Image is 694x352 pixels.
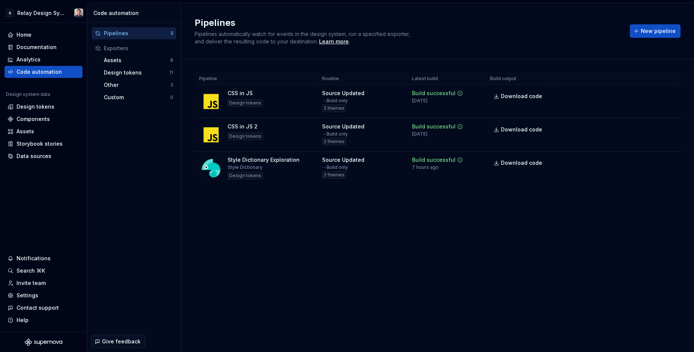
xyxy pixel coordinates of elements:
[16,152,51,160] div: Data sources
[641,27,676,35] span: New pipeline
[4,150,82,162] a: Data sources
[1,5,85,21] button: ARelay Design SystemBobby Tan
[408,73,486,85] th: Latest build
[4,314,82,326] button: Help
[170,57,173,63] div: 8
[170,30,173,36] div: 3
[4,252,82,264] button: Notifications
[412,98,427,104] div: [DATE]
[169,70,173,76] div: 11
[490,123,547,136] a: Download code
[501,126,542,133] span: Download code
[4,277,82,289] a: Invite team
[170,94,173,100] div: 0
[5,9,14,18] div: A
[104,81,170,89] div: Other
[93,9,178,17] div: Code automation
[16,255,51,262] div: Notifications
[101,67,176,79] button: Design tokens11
[490,156,547,170] a: Download code
[4,125,82,137] a: Assets
[4,302,82,314] button: Contact support
[4,66,82,78] a: Code automation
[195,31,412,45] span: Pipelines automatically watch for events in the design system, run a specified exporter, and deli...
[322,89,364,97] div: Source Updated
[17,9,65,17] div: Relay Design System
[104,57,170,64] div: Assets
[412,164,439,170] div: 7 hours ago
[4,54,82,66] a: Analytics
[195,17,621,29] h2: Pipelines
[16,128,34,135] div: Assets
[324,139,345,145] span: 2 themes
[324,172,345,178] span: 2 themes
[104,30,170,37] div: Pipelines
[16,279,46,287] div: Invite team
[16,68,62,76] div: Code automation
[322,123,364,130] div: Source Updated
[324,105,345,111] span: 2 themes
[486,73,552,85] th: Build output
[322,98,348,104] div: → Build only
[501,159,542,167] span: Download code
[318,73,408,85] th: Routine
[4,289,82,301] a: Settings
[101,79,176,91] button: Other3
[91,335,145,348] button: Give feedback
[322,131,348,137] div: → Build only
[501,92,542,100] span: Download code
[4,113,82,125] a: Components
[412,131,427,137] div: [DATE]
[319,38,349,45] a: Learn more
[228,99,263,107] div: Design tokens
[16,103,54,110] div: Design tokens
[16,267,45,274] div: Search ⌘K
[318,39,350,45] span: .
[16,140,63,148] div: Storybook stories
[630,24,681,38] button: New pipeline
[4,138,82,150] a: Storybook stories
[228,156,300,164] div: Style Dictionary Exploration
[16,43,57,51] div: Documentation
[228,172,263,179] div: Design tokens
[16,304,59,312] div: Contact support
[101,91,176,103] button: Custom0
[412,156,456,164] div: Build successful
[74,9,83,18] img: Bobby Tan
[4,41,82,53] a: Documentation
[228,133,263,140] div: Design tokens
[228,123,258,130] div: CSS in JS 2
[16,56,40,63] div: Analytics
[16,292,38,299] div: Settings
[322,164,348,170] div: → Build only
[25,339,62,346] svg: Supernova Logo
[101,54,176,66] button: Assets8
[104,94,170,101] div: Custom
[412,89,456,97] div: Build successful
[412,123,456,130] div: Build successful
[104,45,173,52] div: Exporters
[228,89,253,97] div: CSS in JS
[490,89,547,103] a: Download code
[228,164,262,170] div: Style Dictionary
[4,265,82,277] button: Search ⌘K
[4,29,82,41] a: Home
[16,115,50,123] div: Components
[170,82,173,88] div: 3
[92,27,176,39] button: Pipelines3
[104,69,169,76] div: Design tokens
[4,101,82,113] a: Design tokens
[195,73,318,85] th: Pipeline
[102,338,141,345] span: Give feedback
[6,91,50,97] div: Design system data
[322,156,364,164] div: Source Updated
[16,31,31,39] div: Home
[16,316,28,324] div: Help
